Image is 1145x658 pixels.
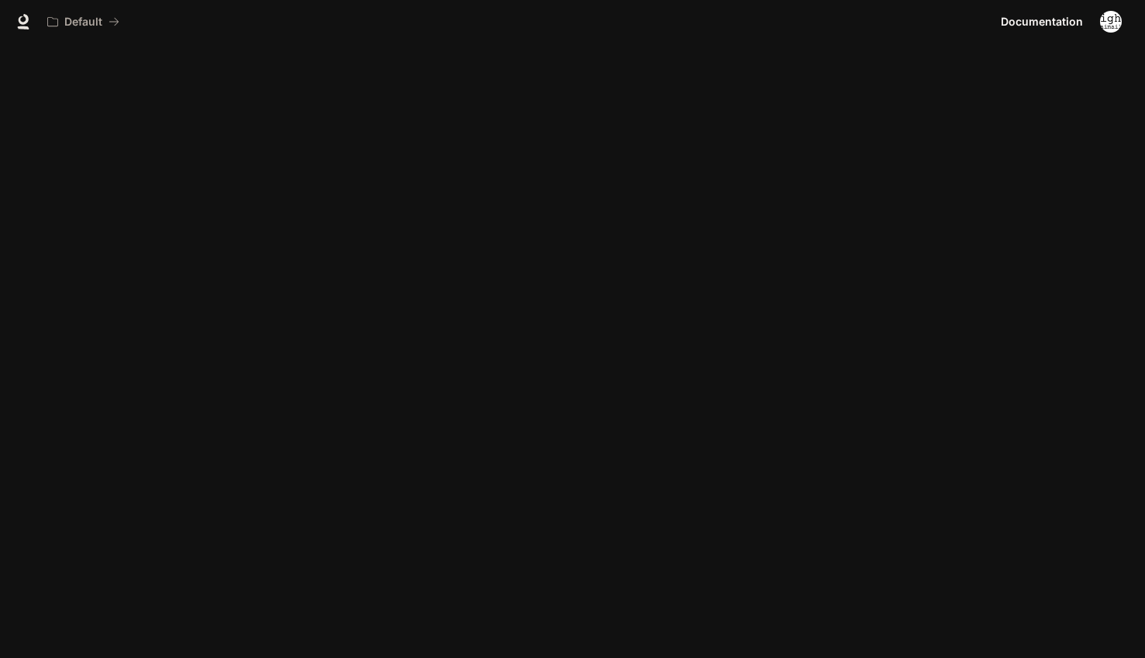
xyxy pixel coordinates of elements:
[1095,6,1126,37] button: User avatar
[1100,11,1122,33] img: User avatar
[40,6,126,37] button: All workspaces
[995,6,1089,37] a: Documentation
[64,16,102,29] p: Default
[1001,12,1083,32] span: Documentation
